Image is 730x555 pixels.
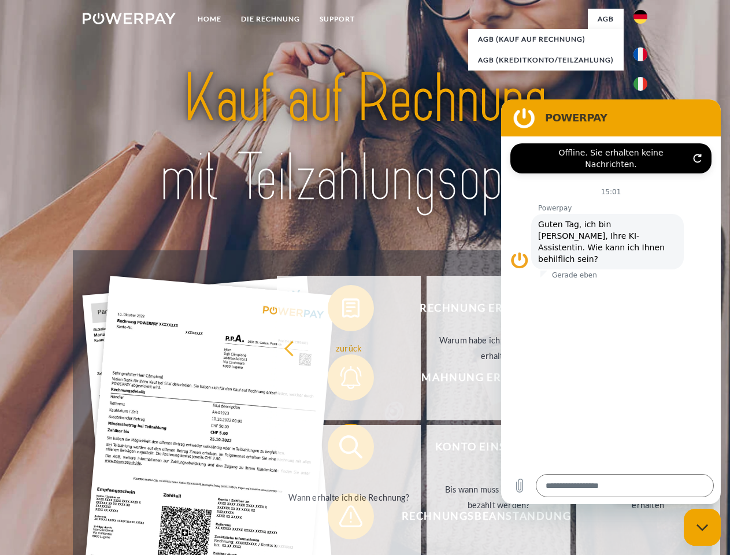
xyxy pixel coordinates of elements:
[588,9,624,29] a: agb
[684,509,721,546] iframe: Schaltfläche zum Öffnen des Messaging-Fensters; Konversation läuft
[284,489,414,505] div: Wann erhalte ich die Rechnung?
[468,29,624,50] a: AGB (Kauf auf Rechnung)
[231,9,310,29] a: DIE RECHNUNG
[633,47,647,61] img: fr
[633,77,647,91] img: it
[468,50,624,71] a: AGB (Kreditkonto/Teilzahlung)
[633,10,647,24] img: de
[284,340,414,356] div: zurück
[110,55,620,221] img: title-powerpay_de.svg
[433,332,564,364] div: Warum habe ich eine Rechnung erhalten?
[83,13,176,24] img: logo-powerpay-white.svg
[433,482,564,513] div: Bis wann muss die Rechnung bezahlt werden?
[310,9,365,29] a: SUPPORT
[501,99,721,504] iframe: Messaging-Fenster
[188,9,231,29] a: Home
